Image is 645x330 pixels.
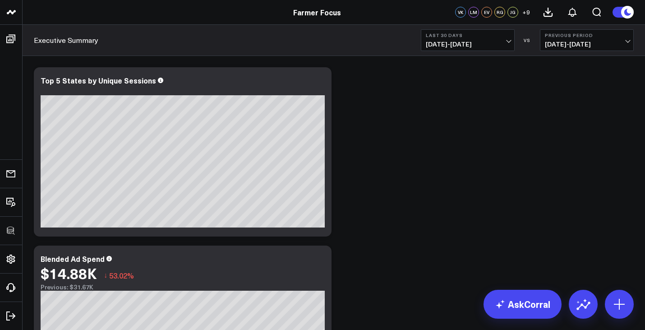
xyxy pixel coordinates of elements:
[519,37,535,43] div: VS
[545,41,629,48] span: [DATE] - [DATE]
[481,7,492,18] div: EV
[41,254,105,264] div: Blended Ad Spend
[468,7,479,18] div: LM
[455,7,466,18] div: VK
[293,7,341,17] a: Farmer Focus
[41,75,156,85] div: Top 5 States by Unique Sessions
[109,270,134,280] span: 53.02%
[41,284,325,291] div: Previous: $31.67K
[507,7,518,18] div: JG
[104,270,107,281] span: ↓
[484,290,562,319] a: AskCorral
[426,41,510,48] span: [DATE] - [DATE]
[41,265,97,281] div: $14.88K
[521,7,531,18] button: +9
[494,7,505,18] div: RG
[522,9,530,15] span: + 9
[540,29,634,51] button: Previous Period[DATE]-[DATE]
[545,33,629,38] b: Previous Period
[426,33,510,38] b: Last 30 Days
[34,35,98,45] a: Executive Summary
[421,29,515,51] button: Last 30 Days[DATE]-[DATE]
